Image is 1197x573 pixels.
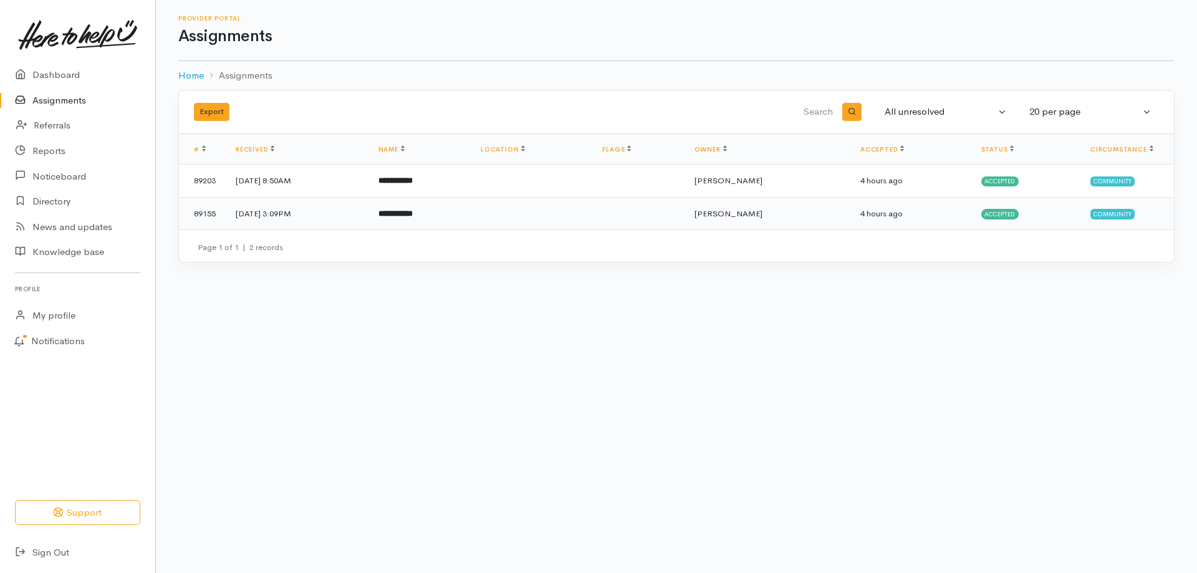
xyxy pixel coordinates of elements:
[198,242,283,253] small: Page 1 of 1 2 records
[226,197,368,229] td: [DATE] 3:09PM
[178,27,1175,46] h1: Assignments
[1022,100,1159,124] button: 20 per page
[194,145,206,153] a: #
[860,208,903,219] time: 4 hours ago
[602,145,631,153] a: Flags
[236,145,274,153] a: Received
[536,97,835,127] input: Search
[179,165,226,198] td: 89203
[15,500,140,526] button: Support
[1090,209,1135,219] span: Community
[178,61,1175,90] nav: breadcrumb
[1090,176,1135,186] span: Community
[695,208,762,219] span: [PERSON_NAME]
[179,197,226,229] td: 89155
[481,145,525,153] a: Location
[194,103,229,121] button: Export
[860,175,903,186] time: 4 hours ago
[981,145,1014,153] a: Status
[378,145,405,153] a: Name
[885,105,996,119] div: All unresolved
[877,100,1014,124] button: All unresolved
[981,176,1019,186] span: Accepted
[243,242,246,253] span: |
[981,209,1019,219] span: Accepted
[178,69,204,83] a: Home
[860,145,904,153] a: Accepted
[695,175,762,186] span: [PERSON_NAME]
[178,15,1175,22] h6: Provider Portal
[204,69,272,83] li: Assignments
[15,281,140,297] h6: Profile
[226,165,368,198] td: [DATE] 8:50AM
[695,145,727,153] a: Owner
[1090,145,1153,153] a: Circumstance
[1029,105,1140,119] div: 20 per page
